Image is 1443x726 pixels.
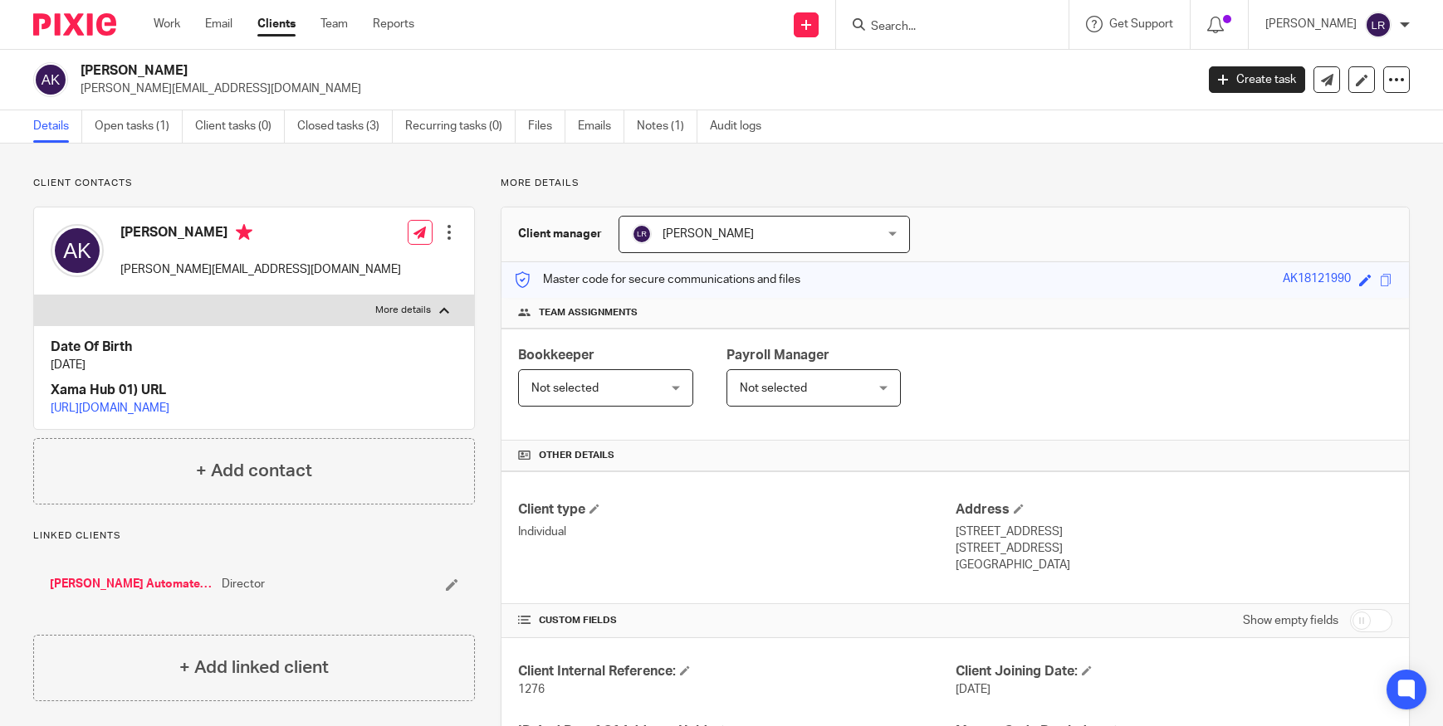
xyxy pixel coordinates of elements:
span: [DATE] [956,684,991,695]
p: [STREET_ADDRESS] [956,524,1392,540]
img: svg%3E [51,224,104,277]
p: [PERSON_NAME] [1265,16,1357,32]
a: Details [33,110,82,143]
a: Closed tasks (3) [297,110,393,143]
img: Pixie [33,13,116,36]
span: Payroll Manager [726,348,829,362]
a: [PERSON_NAME] Automated Solutions [50,576,213,592]
p: Individual [518,524,955,540]
h4: Date Of Birth [51,339,457,356]
label: Show empty fields [1243,612,1338,629]
span: Not selected [531,382,599,394]
h4: Client Joining Date: [956,663,1392,680]
h4: Address [956,501,1392,519]
h2: [PERSON_NAME] [81,62,963,80]
p: [PERSON_NAME][EMAIL_ADDRESS][DOMAIN_NAME] [81,80,1184,97]
span: [PERSON_NAME] [663,228,754,240]
span: Not selected [740,382,807,394]
i: Primary [236,224,252,241]
span: Get Support [1109,18,1173,30]
img: svg%3E [33,62,68,97]
span: Other details [539,449,614,462]
h4: + Add contact [196,458,312,484]
span: Director [222,576,265,592]
a: Notes (1) [637,110,697,143]
a: Clients [257,16,296,32]
h4: CUSTOM FIELDS [518,614,955,627]
p: [STREET_ADDRESS] [956,540,1392,557]
a: Emails [578,110,624,143]
h4: Xama Hub 01) URL [51,382,457,399]
img: svg%3E [1365,12,1392,38]
p: [PERSON_NAME][EMAIL_ADDRESS][DOMAIN_NAME] [120,261,401,278]
p: [DATE] [51,357,457,373]
img: svg%3E [632,224,652,244]
span: Bookkeeper [518,348,594,362]
h3: Client manager [518,226,602,242]
p: [GEOGRAPHIC_DATA] [956,557,1392,573]
a: Files [528,110,565,143]
h4: Client type [518,501,955,519]
p: Client contacts [33,177,475,190]
a: Create task [1209,66,1305,93]
p: More details [375,304,431,317]
a: Client tasks (0) [195,110,285,143]
input: Search [869,20,1019,35]
a: [URL][DOMAIN_NAME] [51,402,169,414]
a: Open tasks (1) [95,110,183,143]
a: Work [154,16,180,32]
a: Audit logs [710,110,774,143]
span: Team assignments [539,306,638,319]
a: Recurring tasks (0) [405,110,516,143]
p: Master code for secure communications and files [514,271,800,288]
p: Linked clients [33,529,475,543]
p: More details [501,177,1410,190]
div: AK18121990 [1283,270,1351,290]
a: Email [205,16,232,32]
a: Reports [373,16,414,32]
a: Team [320,16,348,32]
h4: + Add linked client [179,655,329,680]
h4: Client Internal Reference: [518,663,955,680]
h4: [PERSON_NAME] [120,224,401,245]
span: 1276 [518,684,545,695]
